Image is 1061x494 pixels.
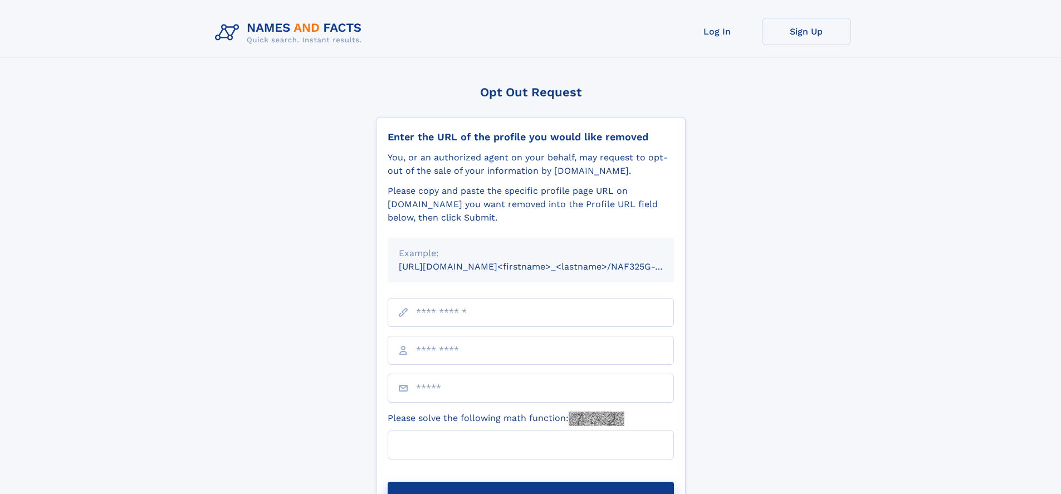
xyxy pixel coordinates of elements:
[399,247,663,260] div: Example:
[376,85,686,99] div: Opt Out Request
[388,184,674,224] div: Please copy and paste the specific profile page URL on [DOMAIN_NAME] you want removed into the Pr...
[211,18,371,48] img: Logo Names and Facts
[388,412,624,426] label: Please solve the following math function:
[762,18,851,45] a: Sign Up
[388,151,674,178] div: You, or an authorized agent on your behalf, may request to opt-out of the sale of your informatio...
[673,18,762,45] a: Log In
[399,261,695,272] small: [URL][DOMAIN_NAME]<firstname>_<lastname>/NAF325G-xxxxxxxx
[388,131,674,143] div: Enter the URL of the profile you would like removed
